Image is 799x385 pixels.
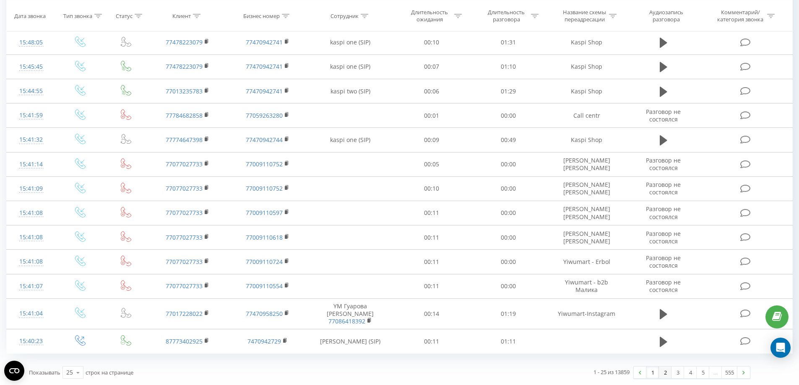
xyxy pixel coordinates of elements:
td: 01:29 [470,79,547,103]
td: 00:11 [393,225,470,250]
td: Yiwumart-Instagram [547,298,626,329]
a: 77086418392 [328,317,365,325]
div: Клиент [172,12,191,19]
td: 00:11 [393,274,470,298]
a: 77059263280 [246,111,283,119]
div: 15:41:04 [15,305,47,322]
div: Комментарий/категория звонка [716,9,765,23]
td: [PERSON_NAME] (SIP) [307,329,393,354]
a: 77077027733 [166,209,203,217]
td: 00:11 [393,201,470,225]
td: 01:19 [470,298,547,329]
a: 77478223079 [166,38,203,46]
td: 00:11 [393,250,470,274]
a: 77077027733 [166,282,203,290]
td: Yiwumart - Erbol [547,250,626,274]
div: 15:48:05 [15,34,47,51]
div: 15:41:14 [15,156,47,173]
td: 00:09 [393,128,470,152]
td: 00:14 [393,298,470,329]
a: 7470942729 [247,337,281,345]
a: 77077027733 [166,258,203,266]
td: [PERSON_NAME] [PERSON_NAME] [547,152,626,176]
td: 00:10 [393,176,470,201]
div: Сотрудник [331,12,359,19]
a: 77009110618 [246,233,283,241]
td: Yiwumart - b2b Малика [547,274,626,298]
td: 00:00 [470,103,547,128]
td: kaspi one (SIP) [307,128,393,152]
div: 15:41:07 [15,278,47,295]
td: 00:10 [393,30,470,54]
a: 77009110724 [246,258,283,266]
td: 01:31 [470,30,547,54]
td: kaspi one (SIP) [307,54,393,79]
td: Kaspi Shop [547,30,626,54]
td: 00:05 [393,152,470,176]
span: Разговор не состоялся [646,254,681,269]
a: 77470942741 [246,62,283,70]
a: 77470942744 [246,136,283,144]
span: Показывать [29,369,60,376]
div: … [709,367,722,378]
td: 00:00 [470,225,547,250]
span: Разговор не состоялся [646,181,681,196]
td: 00:00 [470,152,547,176]
a: 77470942741 [246,87,283,95]
div: Open Intercom Messenger [770,338,791,358]
span: строк на странице [86,369,133,376]
td: Kaspi Shop [547,79,626,103]
div: 1 - 25 из 13859 [593,368,630,376]
a: 77009110752 [246,160,283,168]
div: Длительность ожидания [407,9,452,23]
div: 15:41:08 [15,229,47,245]
a: 4 [684,367,697,378]
a: 77017228022 [166,310,203,318]
div: 15:45:45 [15,59,47,75]
div: 15:40:23 [15,333,47,349]
td: kaspi one (SIP) [307,30,393,54]
a: 77784682858 [166,111,203,119]
a: 1 [646,367,659,378]
div: 15:41:08 [15,253,47,270]
td: 01:11 [470,329,547,354]
td: Kaspi Shop [547,54,626,79]
div: Длительность разговора [484,9,529,23]
div: Статус [116,12,133,19]
a: 77009110554 [246,282,283,290]
div: 15:41:08 [15,205,47,221]
td: 00:00 [470,250,547,274]
a: 77470942741 [246,38,283,46]
a: 77077027733 [166,233,203,241]
td: 00:49 [470,128,547,152]
td: 00:00 [470,274,547,298]
td: 01:10 [470,54,547,79]
div: Название схемы переадресации [562,9,607,23]
a: 5 [697,367,709,378]
td: 00:06 [393,79,470,103]
td: [PERSON_NAME] [PERSON_NAME] [547,201,626,225]
span: Разговор не состоялся [646,230,681,245]
a: 555 [722,367,737,378]
a: 2 [659,367,671,378]
td: 00:07 [393,54,470,79]
td: 00:01 [393,103,470,128]
div: Аудиозапись разговора [639,9,693,23]
span: Разговор не состоялся [646,156,681,172]
div: Дата звонка [14,12,46,19]
div: 15:41:59 [15,107,47,124]
td: 00:11 [393,329,470,354]
td: 00:00 [470,201,547,225]
a: 77077027733 [166,160,203,168]
td: [PERSON_NAME] [PERSON_NAME] [547,225,626,250]
a: 77470958250 [246,310,283,318]
td: [PERSON_NAME] [PERSON_NAME] [547,176,626,201]
td: Kaspi Shop [547,128,626,152]
a: 87773402925 [166,337,203,345]
span: Разговор не состоялся [646,205,681,220]
div: 15:41:32 [15,132,47,148]
a: 77013235783 [166,87,203,95]
div: 15:41:09 [15,181,47,197]
span: Разговор не состоялся [646,278,681,294]
div: 15:44:55 [15,83,47,99]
